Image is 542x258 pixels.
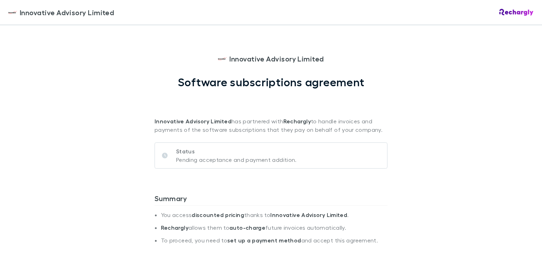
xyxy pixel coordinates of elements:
h1: Software subscriptions agreement [178,75,365,89]
strong: Innovative Advisory Limited [155,118,231,125]
span: Innovative Advisory Limited [20,7,114,18]
h3: Summary [155,194,387,205]
strong: auto-charge [229,224,265,231]
li: To proceed, you need to and accept this agreement. [161,237,387,250]
strong: Rechargly [161,224,188,231]
strong: Rechargly [283,118,311,125]
img: Innovative Advisory Limited's Logo [8,8,17,17]
p: Pending acceptance and payment addition. [176,156,297,164]
strong: set up a payment method [227,237,301,244]
p: Status [176,147,297,156]
span: Innovative Advisory Limited [229,53,324,64]
li: You access thanks to . [161,211,387,224]
img: Rechargly Logo [499,9,534,16]
strong: discounted pricing [192,211,244,218]
li: allows them to future invoices automatically. [161,224,387,237]
p: has partnered with to handle invoices and payments of the software subscriptions that they pay on... [155,89,387,134]
strong: Innovative Advisory Limited [270,211,347,218]
img: Innovative Advisory Limited's Logo [218,54,227,63]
